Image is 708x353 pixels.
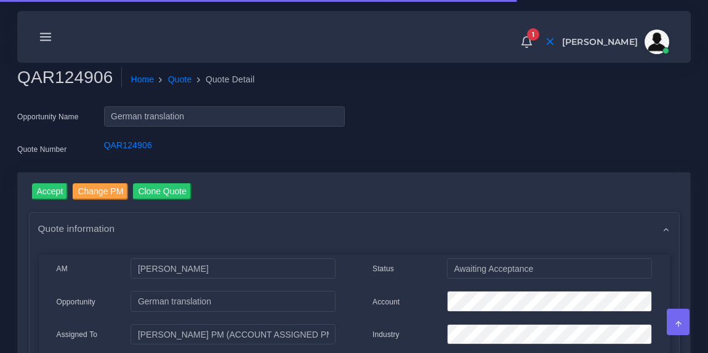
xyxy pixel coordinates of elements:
label: AM [57,263,68,274]
label: Opportunity Name [17,111,79,122]
input: Accept [32,183,68,200]
span: 1 [527,28,539,41]
input: Change PM [73,183,128,200]
a: Home [131,73,154,86]
a: Quote [168,73,192,86]
a: QAR124906 [104,140,152,150]
a: [PERSON_NAME]avatar [556,30,674,54]
div: Quote information [30,213,679,244]
label: Status [372,263,394,274]
li: Quote Detail [192,73,255,86]
label: Assigned To [57,329,98,340]
input: Clone Quote [133,183,191,200]
input: pm [131,324,336,345]
label: Industry [372,329,400,340]
label: Opportunity [57,296,96,307]
img: avatar [645,30,669,54]
label: Account [372,296,400,307]
span: Quote information [38,221,115,236]
h2: QAR124906 [17,67,122,88]
label: Quote Number [17,144,66,155]
span: [PERSON_NAME] [562,38,638,46]
a: 1 [516,35,537,49]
